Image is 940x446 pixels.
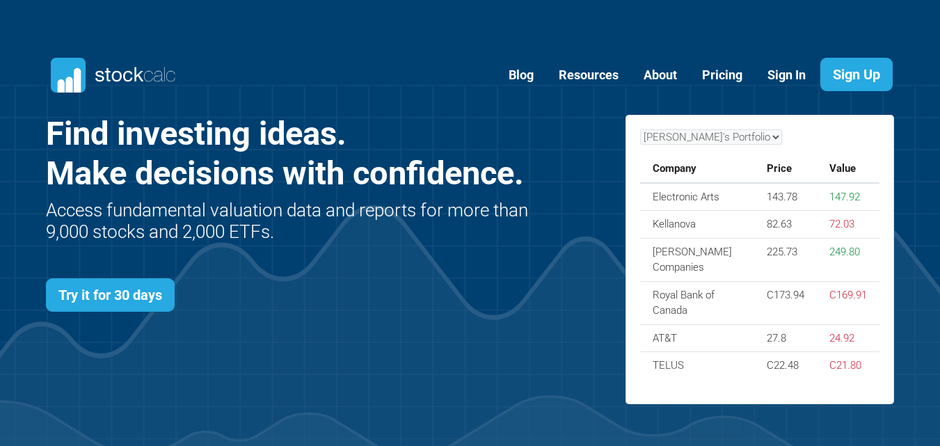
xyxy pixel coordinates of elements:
td: 225.73 [754,238,817,281]
h1: Find investing ideas. Make decisions with confidence. [46,114,532,193]
a: Sign Up [820,58,893,91]
td: C22.48 [754,352,817,379]
td: 147.92 [817,183,879,211]
td: 27.8 [754,324,817,352]
td: 249.80 [817,238,879,281]
td: 82.63 [754,211,817,239]
a: Try it for 30 days [46,278,175,312]
h2: Access fundamental valuation data and reports for more than 9,000 stocks and 2,000 ETFs. [46,200,532,243]
a: About [633,58,687,93]
a: Pricing [692,58,753,93]
td: Kellanova [640,211,755,239]
td: C21.80 [817,352,879,379]
td: C169.91 [817,281,879,324]
a: Resources [548,58,629,93]
td: 143.78 [754,183,817,211]
td: Royal Bank of Canada [640,281,755,324]
td: Electronic Arts [640,183,755,211]
td: AT&T [640,324,755,352]
th: Company [640,155,755,183]
th: Value [817,155,879,183]
td: TELUS [640,352,755,379]
a: Blog [498,58,544,93]
a: Sign In [757,58,816,93]
th: Price [754,155,817,183]
td: 72.03 [817,211,879,239]
td: 24.92 [817,324,879,352]
td: [PERSON_NAME] Companies [640,238,755,281]
td: C173.94 [754,281,817,324]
